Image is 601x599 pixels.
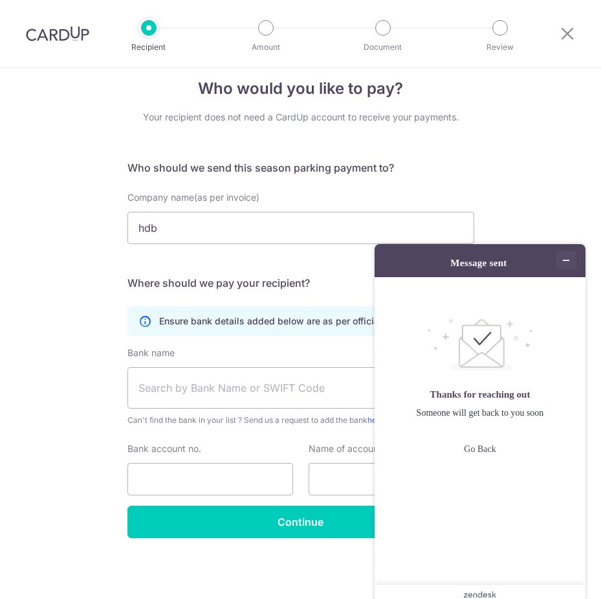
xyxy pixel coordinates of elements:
[127,506,474,538] input: Continue
[359,229,601,599] iframe: Find more information here
[127,414,474,427] span: Can't find the bank in your list ? Send us a request to add the bank
[347,41,419,54] p: Document
[127,346,175,359] label: Bank name
[127,160,474,175] h5: Who should we send this season parking payment to?
[113,41,185,54] p: Recipient
[29,9,56,21] span: Help
[127,275,474,291] h5: Where should we pay your recipient?
[159,315,418,328] p: Ensure bank details added below are as per official invoice.
[230,41,302,54] p: Amount
[127,192,259,203] span: Company name(as per invoice)
[309,442,411,455] label: Name of account holder
[26,26,89,41] img: CardUp
[138,380,443,396] span: Search by Bank Name or SWIFT Code
[127,111,474,124] div: Your recipient does not need a CardUp account to receive your payments.
[127,442,201,455] label: Bank account no.
[127,77,474,100] h4: Who would you like to pay?
[464,41,536,54] p: Review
